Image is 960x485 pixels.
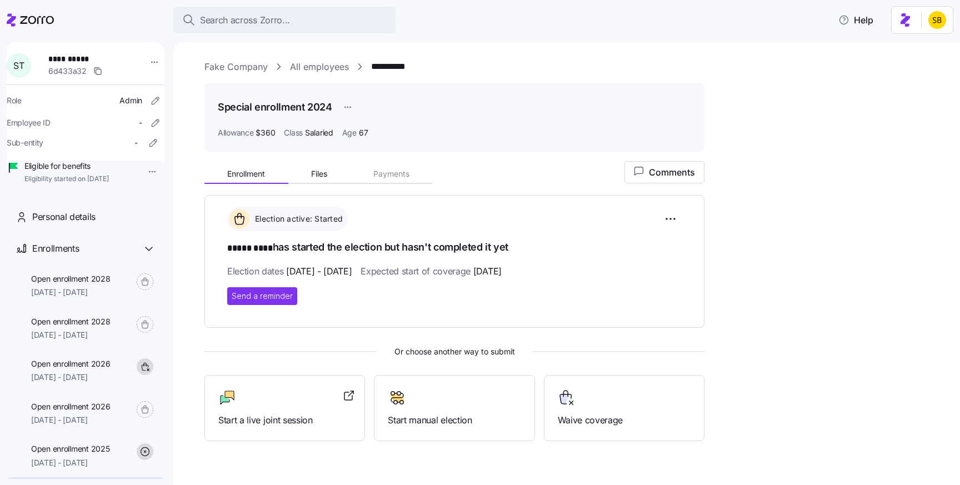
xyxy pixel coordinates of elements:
span: [DATE] - [DATE] [286,264,352,278]
span: [DATE] - [DATE] [31,457,109,468]
span: Class [284,127,303,138]
span: Personal details [32,210,96,224]
span: Comments [634,166,695,179]
span: [DATE] - [DATE] [31,287,110,298]
span: Start manual election [388,413,521,427]
span: [DATE] [473,264,502,278]
span: Role [7,95,22,106]
span: Enrollment [227,170,265,178]
span: Payments [373,170,409,178]
a: Fake Company [204,60,268,74]
span: [DATE] - [DATE] [31,372,110,383]
span: 6d433a32 [48,66,87,77]
span: Send a reminder [232,291,293,302]
button: 0Comments [624,161,704,183]
span: Help [838,13,873,27]
span: Search across Zorro... [200,13,290,27]
span: $360 [256,127,275,138]
button: Search across Zorro... [173,7,396,33]
span: 67 [359,127,368,138]
span: Or choose another way to submit [204,346,704,358]
span: Waive coverage [558,413,691,427]
span: [DATE] - [DATE] [31,414,110,426]
span: Open enrollment 2028 [31,316,110,327]
span: Open enrollment 2026 [31,358,110,369]
span: Start a live joint session [218,413,351,427]
span: Open enrollment 2026 [31,401,110,412]
span: Allowance [218,127,253,138]
span: Admin [119,95,142,106]
h1: Special enrollment 2024 [218,100,332,114]
span: Age [342,127,357,138]
a: All employees [290,60,349,74]
img: 0a01218a5800f2508f227687140c993d [928,11,946,29]
span: Expected start of coverage [361,264,501,278]
svg: 0 [634,167,649,178]
span: Employee ID [7,117,51,128]
span: - [134,137,138,148]
span: Open enrollment 2025 [31,443,109,454]
button: Help [829,9,882,31]
h1: has started the election but hasn't completed it yet [227,240,682,256]
span: [DATE] - [DATE] [31,329,110,341]
span: Election active: Started [252,213,343,224]
span: S T [13,61,24,70]
span: Files [311,170,327,178]
span: - [139,117,142,128]
span: Election dates [227,264,352,278]
span: Open enrollment 2028 [31,273,110,284]
span: Sub-entity [7,137,43,148]
span: Enrollments [32,242,79,256]
button: Send a reminder [227,287,297,305]
span: Eligibility started on [DATE] [24,174,109,184]
span: Eligible for benefits [24,161,109,172]
span: Salaried [305,127,333,138]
